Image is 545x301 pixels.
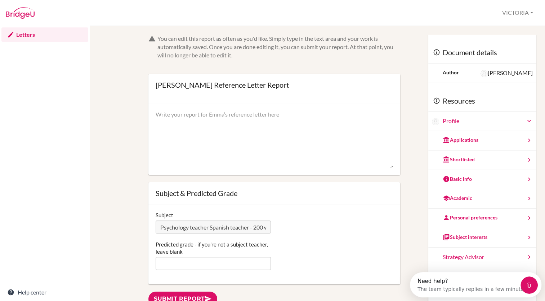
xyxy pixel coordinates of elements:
[428,42,536,64] div: Document details
[428,170,536,189] a: Basic info
[443,234,487,241] div: Subject interests
[156,81,289,88] div: [PERSON_NAME] Reference Letter Report
[428,228,536,248] a: Subject interests
[410,272,541,297] iframe: Intercom live chat discovery launcher
[157,35,400,60] div: You can edit this report as often as you'd like. Simply type in the text area and your work is au...
[428,90,536,112] div: Resources
[1,285,88,300] a: Help center
[443,69,459,76] div: Author
[6,7,35,19] img: Bridge-U
[428,248,536,267] a: Strategy Advisor
[443,136,478,144] div: Applications
[8,6,118,12] div: Need help?
[156,241,271,255] label: Predicted grade - if you're not a subject teacher, leave blank
[443,175,472,183] div: Basic info
[443,117,533,125] a: Profile
[481,70,488,77] img: Paul Rispin
[1,27,88,42] a: Letters
[8,12,118,19] div: The team typically replies in a few minutes.
[499,6,536,19] button: VICTORIA
[428,150,536,170] a: Shortlisted
[481,69,533,77] div: [PERSON_NAME]
[428,267,536,287] a: Personal Statement
[443,195,472,202] div: Academic
[432,118,439,125] img: Emma Mazzanti
[521,276,538,294] iframe: Intercom live chat
[156,189,393,197] div: Subject & Predicted Grade
[443,214,497,221] div: Personal preferences
[428,189,536,209] a: Academic
[428,131,536,150] a: Applications
[443,156,475,163] div: Shortlisted
[3,3,139,23] div: Open Intercom Messenger
[156,211,173,219] label: Subject
[428,209,536,228] a: Personal preferences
